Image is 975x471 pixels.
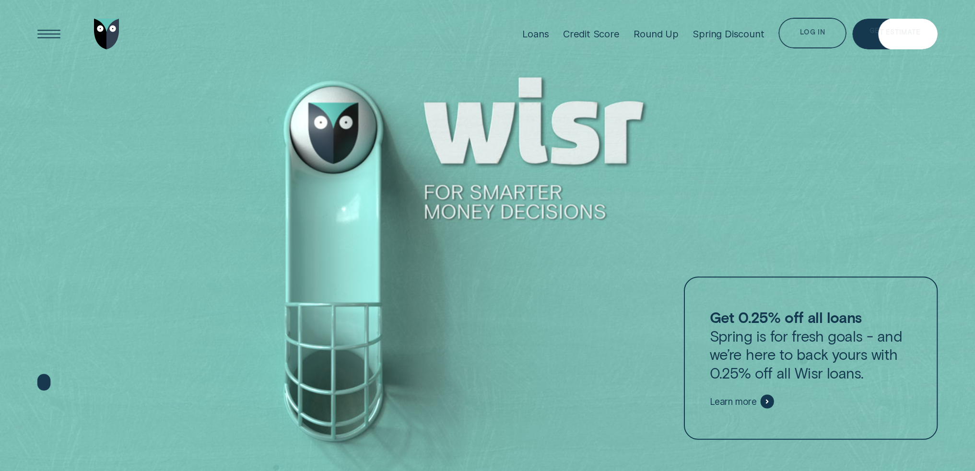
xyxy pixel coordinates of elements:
[710,308,913,382] p: Spring is for fresh goals - and we’re here to back yours with 0.25% off all Wisr loans.
[693,28,764,40] div: Spring Discount
[710,396,757,407] span: Learn more
[684,277,938,440] a: Get 0.25% off all loansSpring is for fresh goals - and we’re here to back yours with 0.25% off al...
[94,19,119,49] img: Wisr
[852,19,938,49] a: Get Estimate
[34,19,64,49] button: Open Menu
[522,28,549,40] div: Loans
[869,30,920,35] div: Get Estimate
[710,308,862,326] strong: Get 0.25% off all loans
[563,28,620,40] div: Credit Score
[778,18,846,48] button: Log in
[634,28,678,40] div: Round Up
